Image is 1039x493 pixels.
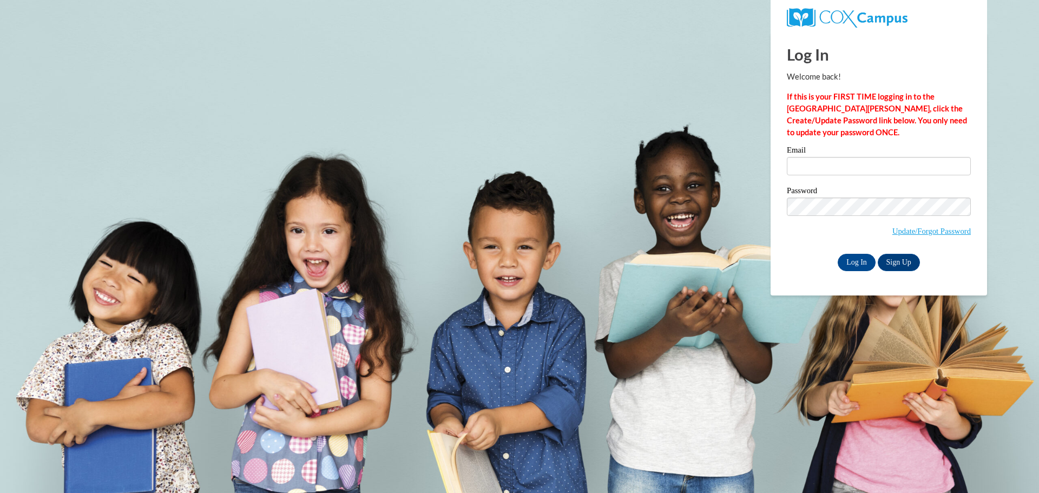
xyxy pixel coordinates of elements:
a: Sign Up [878,254,920,271]
h1: Log In [787,43,971,65]
label: Password [787,187,971,198]
a: Update/Forgot Password [892,227,971,235]
img: COX Campus [787,8,908,28]
input: Log In [838,254,876,271]
label: Email [787,146,971,157]
a: COX Campus [787,12,908,22]
p: Welcome back! [787,71,971,83]
strong: If this is your FIRST TIME logging in to the [GEOGRAPHIC_DATA][PERSON_NAME], click the Create/Upd... [787,92,967,137]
